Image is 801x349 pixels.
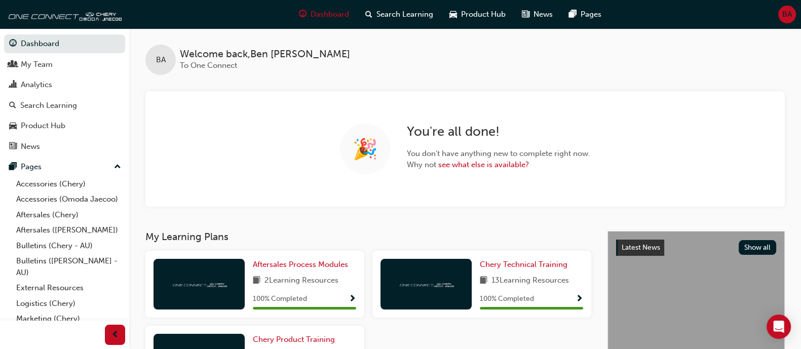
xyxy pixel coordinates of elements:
[349,293,356,305] button: Show Progress
[12,253,125,280] a: Bulletins ([PERSON_NAME] - AU)
[480,275,487,287] span: book-icon
[253,335,335,344] span: Chery Product Training
[767,315,791,339] div: Open Intercom Messenger
[21,59,53,70] div: My Team
[156,54,166,66] span: BA
[9,142,17,151] span: news-icon
[622,243,660,252] span: Latest News
[253,275,260,287] span: book-icon
[291,4,357,25] a: guage-iconDashboard
[522,8,529,21] span: news-icon
[9,122,17,131] span: car-icon
[264,275,338,287] span: 2 Learning Resources
[561,4,609,25] a: pages-iconPages
[353,143,378,155] span: 🎉
[349,295,356,304] span: Show Progress
[4,96,125,115] a: Search Learning
[778,6,796,23] button: BA
[111,329,119,341] span: prev-icon
[533,9,553,20] span: News
[376,9,433,20] span: Search Learning
[480,293,534,305] span: 100 % Completed
[21,161,42,173] div: Pages
[491,275,569,287] span: 13 Learning Resources
[4,75,125,94] a: Analytics
[4,32,125,158] button: DashboardMy TeamAnalyticsSearch LearningProduct HubNews
[365,8,372,21] span: search-icon
[21,120,65,132] div: Product Hub
[21,79,52,91] div: Analytics
[407,159,590,171] span: Why not
[12,296,125,312] a: Logistics (Chery)
[12,207,125,223] a: Aftersales (Chery)
[114,161,121,174] span: up-icon
[4,158,125,176] button: Pages
[407,148,590,160] span: You don't have anything new to complete right now.
[616,240,776,256] a: Latest NewsShow all
[4,55,125,74] a: My Team
[576,295,583,304] span: Show Progress
[253,259,352,270] a: Aftersales Process Modules
[180,49,350,60] span: Welcome back , Ben [PERSON_NAME]
[4,137,125,156] a: News
[253,334,339,345] a: Chery Product Training
[171,279,227,289] img: oneconnect
[407,124,590,140] h2: You're all done!
[311,9,349,20] span: Dashboard
[514,4,561,25] a: news-iconNews
[9,81,17,90] span: chart-icon
[441,4,514,25] a: car-iconProduct Hub
[12,222,125,238] a: Aftersales ([PERSON_NAME])
[253,260,348,269] span: Aftersales Process Modules
[12,238,125,254] a: Bulletins (Chery - AU)
[145,231,591,243] h3: My Learning Plans
[480,259,571,270] a: Chery Technical Training
[12,191,125,207] a: Accessories (Omoda Jaecoo)
[398,279,454,289] img: oneconnect
[576,293,583,305] button: Show Progress
[299,8,307,21] span: guage-icon
[180,61,237,70] span: To One Connect
[21,141,40,152] div: News
[9,60,17,69] span: people-icon
[480,260,567,269] span: Chery Technical Training
[9,101,16,110] span: search-icon
[739,240,777,255] button: Show all
[253,293,307,305] span: 100 % Completed
[581,9,601,20] span: Pages
[782,9,792,20] span: BA
[20,100,77,111] div: Search Learning
[9,40,17,49] span: guage-icon
[5,4,122,24] img: oneconnect
[12,280,125,296] a: External Resources
[4,34,125,53] a: Dashboard
[449,8,457,21] span: car-icon
[438,160,529,169] a: see what else is available?
[12,176,125,192] a: Accessories (Chery)
[569,8,577,21] span: pages-icon
[9,163,17,172] span: pages-icon
[4,117,125,135] a: Product Hub
[12,311,125,327] a: Marketing (Chery)
[357,4,441,25] a: search-iconSearch Learning
[461,9,506,20] span: Product Hub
